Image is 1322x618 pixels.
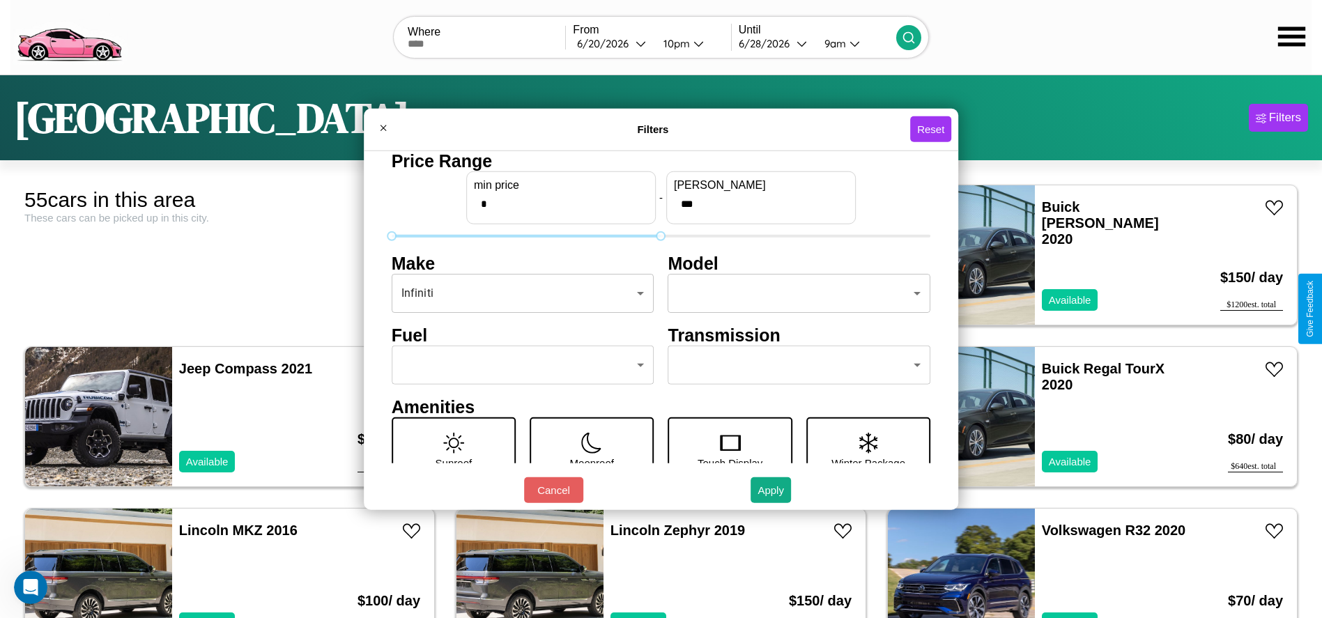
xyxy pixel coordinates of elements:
[668,253,931,273] h4: Model
[610,523,745,538] a: Lincoln Zephyr 2019
[392,325,654,345] h4: Fuel
[524,477,583,503] button: Cancel
[698,453,762,472] p: Touch Display
[1228,461,1283,472] div: $ 640 est. total
[1228,417,1283,461] h3: $ 80 / day
[668,325,931,345] h4: Transmission
[739,24,896,36] label: Until
[652,36,731,51] button: 10pm
[392,150,931,171] h4: Price Range
[656,37,693,50] div: 10pm
[1220,300,1283,311] div: $ 1200 est. total
[358,461,420,472] div: $ 1120 est. total
[179,523,298,538] a: Lincoln MKZ 2016
[396,123,910,135] h4: Filters
[1049,291,1091,309] p: Available
[24,188,435,212] div: 55 cars in this area
[831,453,905,472] p: Winter Package
[392,396,931,417] h4: Amenities
[577,37,636,50] div: 6 / 20 / 2026
[1249,104,1308,132] button: Filters
[392,253,654,273] h4: Make
[179,361,312,376] a: Jeep Compass 2021
[573,36,652,51] button: 6/20/2026
[24,212,435,224] div: These cars can be picked up in this city.
[1220,256,1283,300] h3: $ 150 / day
[474,178,648,191] label: min price
[659,188,663,207] p: -
[751,477,791,503] button: Apply
[1042,361,1165,392] a: Buick Regal TourX 2020
[358,417,420,461] h3: $ 140 / day
[910,116,951,142] button: Reset
[1049,452,1091,471] p: Available
[436,453,472,472] p: Sunroof
[392,273,654,312] div: Infiniti
[739,37,797,50] div: 6 / 28 / 2026
[186,452,229,471] p: Available
[674,178,848,191] label: [PERSON_NAME]
[408,26,565,38] label: Where
[14,89,410,146] h1: [GEOGRAPHIC_DATA]
[817,37,850,50] div: 9am
[813,36,896,51] button: 9am
[14,571,47,604] iframe: Intercom live chat
[573,24,730,36] label: From
[10,7,128,65] img: logo
[1305,281,1315,337] div: Give Feedback
[570,453,614,472] p: Moonroof
[1042,199,1159,247] a: Buick [PERSON_NAME] 2020
[1042,523,1185,538] a: Volkswagen R32 2020
[1269,111,1301,125] div: Filters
